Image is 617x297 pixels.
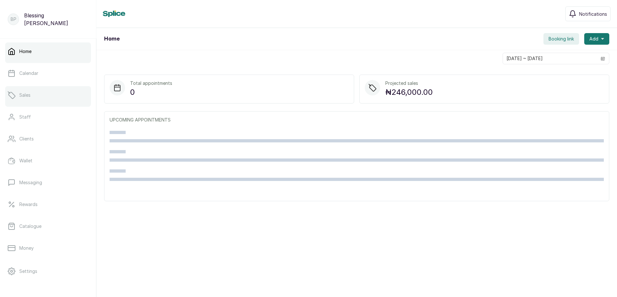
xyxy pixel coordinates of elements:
[24,12,88,27] p: Blessing [PERSON_NAME]
[503,53,597,64] input: Select date
[19,268,37,274] p: Settings
[579,11,607,17] span: Notifications
[19,92,31,98] p: Sales
[19,48,31,55] p: Home
[19,201,38,208] p: Rewards
[5,195,91,213] a: Rewards
[589,36,598,42] span: Add
[385,86,433,98] p: ₦246,000.00
[5,174,91,192] a: Messaging
[19,179,42,186] p: Messaging
[5,262,91,280] a: Settings
[130,80,172,86] p: Total appointments
[5,130,91,148] a: Clients
[5,239,91,257] a: Money
[19,223,41,230] p: Catalogue
[5,108,91,126] a: Staff
[130,86,172,98] p: 0
[19,70,38,76] p: Calendar
[19,245,34,251] p: Money
[543,33,579,45] button: Booking link
[5,86,91,104] a: Sales
[5,64,91,82] a: Calendar
[11,16,16,22] p: BP
[549,36,574,42] span: Booking link
[5,42,91,60] a: Home
[385,80,433,86] p: Projected sales
[565,6,611,21] button: Notifications
[19,157,32,164] p: Wallet
[104,35,120,43] h1: Home
[584,33,609,45] button: Add
[19,136,34,142] p: Clients
[19,114,31,120] p: Staff
[5,217,91,235] a: Catalogue
[110,117,604,123] p: UPCOMING APPOINTMENTS
[601,56,605,61] svg: calendar
[5,152,91,170] a: Wallet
